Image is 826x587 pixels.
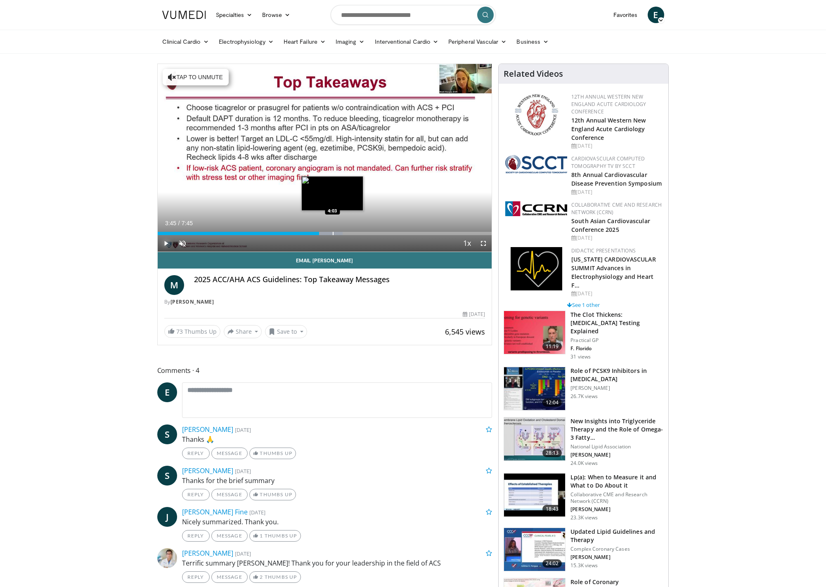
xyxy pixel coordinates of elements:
a: South Asian Cardiovascular Conference 2025 [571,217,650,233]
a: Email [PERSON_NAME] [158,252,492,269]
a: Cardiovascular Computed Tomography TV by SCCT [571,155,645,170]
span: 7:45 [182,220,193,226]
img: 77f671eb-9394-4acc-bc78-a9f077f94e00.150x105_q85_crop-smart_upscale.jpg [504,528,565,571]
a: [PERSON_NAME] [170,298,214,305]
a: Favorites [608,7,643,23]
a: Message [211,489,248,500]
div: [DATE] [571,234,662,242]
p: Thanks for the brief summary [182,476,492,486]
a: Business [511,33,554,50]
a: 18:43 Lp(a): When to Measure it and What to Do About it Collaborative CME and Research Network (C... [504,473,663,521]
img: 45ea033d-f728-4586-a1ce-38957b05c09e.150x105_q85_crop-smart_upscale.jpg [504,417,565,460]
span: 3:45 [165,220,176,226]
span: 24:02 [542,559,562,568]
div: Didactic Presentations [571,247,662,255]
a: J [157,507,177,527]
a: 24:02 Updated Lipid Guidelines and Therapy Complex Coronary Cases [PERSON_NAME] 15.3K views [504,528,663,571]
img: a04ee3ba-8487-4636-b0fb-5e8d268f3737.png.150x105_q85_autocrop_double_scale_upscale_version-0.2.png [505,201,567,216]
a: Message [211,530,248,542]
small: [DATE] [235,467,251,475]
div: By [164,298,485,306]
a: Collaborative CME and Research Network (CCRN) [571,201,662,216]
a: S [157,424,177,444]
img: image.jpeg [301,176,363,211]
button: Play [158,235,174,252]
img: 3346fd73-c5f9-4d1f-bb16-7b1903aae427.150x105_q85_crop-smart_upscale.jpg [504,367,565,410]
div: [DATE] [571,142,662,150]
span: 11:19 [542,342,562,351]
p: Practical GP [570,337,663,344]
span: 28:13 [542,449,562,457]
h3: Lp(a): When to Measure it and What to Do About it [570,473,663,490]
a: [PERSON_NAME] [182,425,233,434]
span: 12:04 [542,398,562,407]
a: 12:04 Role of PCSK9 Inhibitors in [MEDICAL_DATA] [PERSON_NAME] 26.7K views [504,367,663,410]
h3: Role of PCSK9 Inhibitors in [MEDICAL_DATA] [570,367,663,383]
p: Terrific summary [PERSON_NAME]! Thank you for your leadership in the field of ACS [182,558,492,568]
small: [DATE] [249,509,265,516]
p: 26.7K views [570,393,598,400]
a: Clinical Cardio [157,33,214,50]
a: E [157,382,177,402]
p: Collaborative CME and Research Network (CCRN) [570,491,663,504]
p: Complex Coronary Cases [570,546,663,552]
button: Fullscreen [475,235,492,252]
h4: 2025 ACC/AHA ACS Guidelines: Top Takeaway Messages [194,275,485,284]
img: 7b0db7e1-b310-4414-a1d3-dac447dbe739.150x105_q85_crop-smart_upscale.jpg [504,311,565,354]
a: Reply [182,489,210,500]
p: [PERSON_NAME] [570,385,663,391]
a: Heart Failure [279,33,331,50]
span: 2 [260,574,263,580]
a: 73 Thumbs Up [164,325,220,338]
p: 31 views [570,354,591,360]
img: Avatar [157,548,177,568]
a: Message [211,571,248,583]
a: E [648,7,664,23]
a: See 1 other [567,301,600,309]
button: Tap to unmute [163,69,229,85]
a: 2 Thumbs Up [249,571,301,583]
img: VuMedi Logo [162,11,206,19]
a: Specialties [211,7,258,23]
span: 73 [176,328,183,335]
p: F. Florido [570,345,663,352]
button: Save to [265,325,307,338]
img: 0954f259-7907-4053-a817-32a96463ecc8.png.150x105_q85_autocrop_double_scale_upscale_version-0.2.png [514,93,559,137]
img: 1860aa7a-ba06-47e3-81a4-3dc728c2b4cf.png.150x105_q85_autocrop_double_scale_upscale_version-0.2.png [511,247,562,290]
button: Unmute [174,235,191,252]
p: [PERSON_NAME] [570,452,663,458]
h3: New Insights into Triglyceride Therapy and the Role of Omega-3 Fatty… [570,417,663,442]
span: 1 [260,533,263,539]
span: Comments 4 [157,365,492,376]
p: Thanks 🙏 [182,434,492,444]
a: M [164,275,184,295]
p: [PERSON_NAME] [570,506,663,513]
a: [PERSON_NAME] [182,466,233,475]
a: 12th Annual Western New England Acute Cardiology Conference [571,93,646,115]
img: 7a20132b-96bf-405a-bedd-783937203c38.150x105_q85_crop-smart_upscale.jpg [504,474,565,516]
a: 12th Annual Western New England Acute Cardiology Conference [571,116,646,141]
video-js: Video Player [158,64,492,252]
a: Message [211,448,248,459]
h3: The Clot Thickens: [MEDICAL_DATA] Testing Explained [570,311,663,335]
p: 23.3K views [570,514,598,521]
p: National Lipid Association [570,443,663,450]
div: [DATE] [571,189,662,196]
a: Reply [182,448,210,459]
a: Thumbs Up [249,489,296,500]
a: Browse [257,7,295,23]
h3: Updated Lipid Guidelines and Therapy [570,528,663,544]
span: / [178,220,180,226]
a: 1 Thumbs Up [249,530,301,542]
span: 6,545 views [445,327,485,337]
h4: Related Videos [504,69,563,79]
span: S [157,466,177,486]
p: [PERSON_NAME] [570,554,663,561]
div: [DATE] [571,290,662,297]
a: Interventional Cardio [370,33,444,50]
a: Reply [182,571,210,583]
